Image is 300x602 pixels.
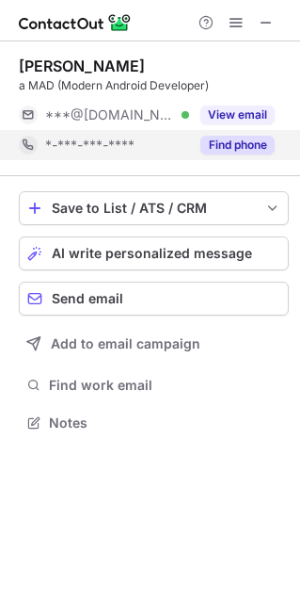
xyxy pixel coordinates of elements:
button: Reveal Button [200,136,275,155]
img: ContactOut v5.3.10 [19,11,132,34]
span: Send email [52,291,123,306]
span: Notes [49,415,281,431]
span: Find work email [49,377,281,394]
span: ***@[DOMAIN_NAME] [45,106,175,123]
div: a MAD (Modern Android Developer) [19,77,289,94]
button: Find work email [19,372,289,399]
button: save-profile-one-click [19,191,289,225]
button: Reveal Button [200,106,275,124]
span: Add to email campaign [51,336,200,351]
button: Add to email campaign [19,327,289,361]
span: AI write personalized message [52,246,252,261]
div: [PERSON_NAME] [19,57,145,75]
div: Save to List / ATS / CRM [52,201,256,216]
button: Notes [19,410,289,436]
button: AI write personalized message [19,236,289,270]
button: Send email [19,282,289,316]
